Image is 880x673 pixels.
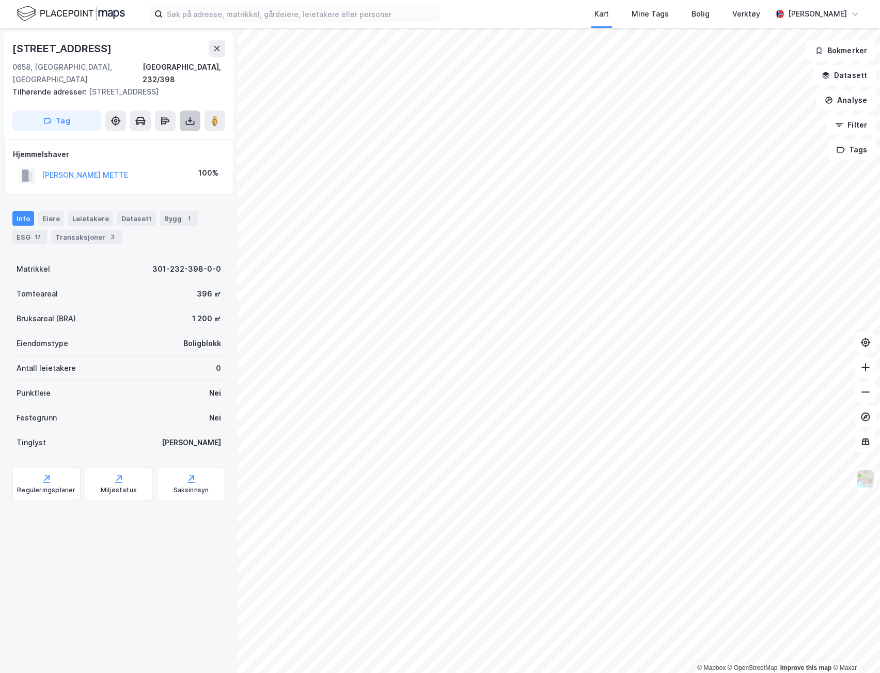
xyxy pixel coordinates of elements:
[183,337,221,350] div: Boligblokk
[692,8,710,20] div: Bolig
[143,61,225,86] div: [GEOGRAPHIC_DATA], 232/398
[12,61,143,86] div: 0658, [GEOGRAPHIC_DATA], [GEOGRAPHIC_DATA]
[856,469,875,489] img: Z
[209,412,221,424] div: Nei
[788,8,847,20] div: [PERSON_NAME]
[828,623,880,673] div: Kontrollprogram for chat
[33,232,43,242] div: 17
[184,213,194,224] div: 1
[17,337,68,350] div: Eiendomstype
[198,167,218,179] div: 100%
[17,263,50,275] div: Matrikkel
[216,362,221,374] div: 0
[816,90,876,111] button: Analyse
[160,211,198,226] div: Bygg
[17,436,46,449] div: Tinglyst
[152,263,221,275] div: 301-232-398-0-0
[17,486,75,494] div: Reguleringsplaner
[51,230,122,244] div: Transaksjoner
[12,40,114,57] div: [STREET_ADDRESS]
[107,232,118,242] div: 3
[162,436,221,449] div: [PERSON_NAME]
[828,139,876,160] button: Tags
[12,87,89,96] span: Tilhørende adresser:
[101,486,137,494] div: Miljøstatus
[697,664,726,671] a: Mapbox
[174,486,209,494] div: Saksinnsyn
[17,288,58,300] div: Tomteareal
[13,148,225,161] div: Hjemmelshaver
[17,387,51,399] div: Punktleie
[632,8,669,20] div: Mine Tags
[12,86,217,98] div: [STREET_ADDRESS]
[594,8,609,20] div: Kart
[732,8,760,20] div: Verktøy
[780,664,831,671] a: Improve this map
[68,211,113,226] div: Leietakere
[17,5,125,23] img: logo.f888ab2527a4732fd821a326f86c7f29.svg
[17,362,76,374] div: Antall leietakere
[192,312,221,325] div: 1 200 ㎡
[12,211,34,226] div: Info
[17,312,76,325] div: Bruksareal (BRA)
[38,211,64,226] div: Eiere
[728,664,778,671] a: OpenStreetMap
[12,111,101,131] button: Tag
[209,387,221,399] div: Nei
[163,6,438,22] input: Søk på adresse, matrikkel, gårdeiere, leietakere eller personer
[806,40,876,61] button: Bokmerker
[117,211,156,226] div: Datasett
[197,288,221,300] div: 396 ㎡
[828,623,880,673] iframe: Chat Widget
[17,412,57,424] div: Festegrunn
[12,230,47,244] div: ESG
[813,65,876,86] button: Datasett
[826,115,876,135] button: Filter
